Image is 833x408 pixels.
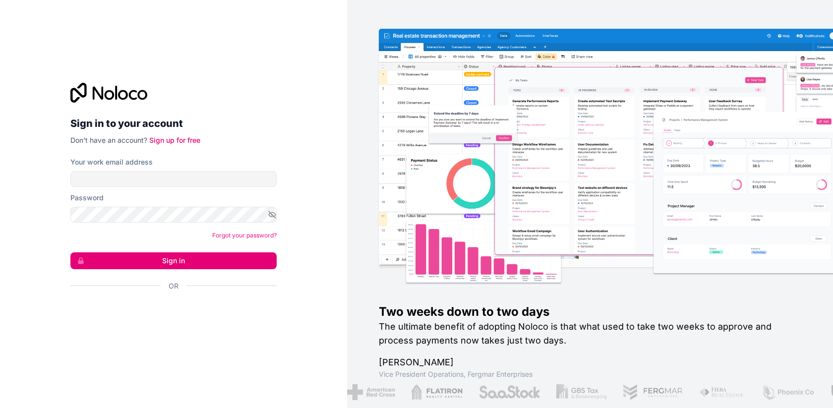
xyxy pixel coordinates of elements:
[379,320,801,348] h2: The ultimate benefit of adopting Noloco is that what used to take two weeks to approve and proces...
[379,304,801,320] h1: Two weeks down to two days
[403,384,455,400] img: /assets/flatiron-C8eUkumj.png
[339,384,387,400] img: /assets/american-red-cross-BAupjrZR.png
[379,355,801,369] h1: [PERSON_NAME]
[70,252,277,269] button: Sign in
[169,281,178,291] span: Or
[65,302,274,324] iframe: Sign in with Google Button
[149,136,200,144] a: Sign up for free
[212,232,277,239] a: Forgot your password?
[70,193,104,203] label: Password
[548,384,599,400] img: /assets/gbstax-C-GtDUiK.png
[379,369,801,379] h1: Vice President Operations , Fergmar Enterprises
[70,157,153,167] label: Your work email address
[70,207,277,223] input: Password
[70,136,147,144] span: Don't have an account?
[471,384,533,400] img: /assets/saastock-C6Zbiodz.png
[753,384,807,400] img: /assets/phoenix-BREaitsQ.png
[615,384,675,400] img: /assets/fergmar-CudnrXN5.png
[691,384,738,400] img: /assets/fiera-fwj2N5v4.png
[70,115,277,132] h2: Sign in to your account
[70,171,277,187] input: Email address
